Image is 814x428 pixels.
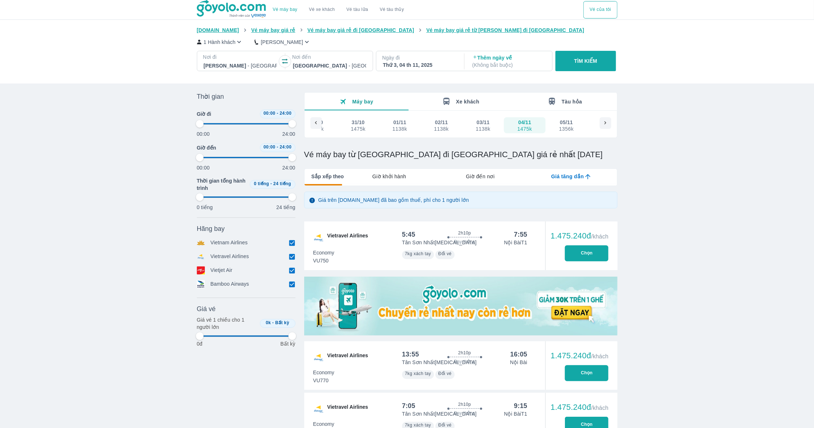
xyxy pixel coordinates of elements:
[197,204,213,211] p: 0 tiếng
[313,257,334,264] span: VU750
[405,251,431,256] span: 7kg xách tay
[435,119,448,126] div: 02/11
[197,27,239,33] span: [DOMAIN_NAME]
[307,27,414,33] span: Vé máy bay giá rẻ đi [GEOGRAPHIC_DATA]
[264,111,276,116] span: 00:00
[374,1,410,19] button: Vé tàu thủy
[562,99,582,105] span: Tàu hỏa
[280,144,292,150] span: 24:00
[591,233,608,240] span: /khách
[466,173,495,180] span: Giờ đến nơi
[327,352,368,363] span: Vietravel Airlines
[276,204,295,211] p: 24 tiếng
[313,232,325,244] img: VU
[574,57,598,65] p: TÌM KIẾM
[472,54,546,69] p: Thêm ngày về
[255,38,311,46] button: [PERSON_NAME]
[565,365,608,381] button: Chọn
[327,232,368,244] span: Vietravel Airlines
[551,232,609,240] div: 1.475.240đ
[197,27,617,34] nav: breadcrumb
[517,126,532,132] div: 1475k
[292,53,367,61] p: Nơi đến
[277,144,278,150] span: -
[476,126,491,132] div: 1138k
[270,181,272,186] span: -
[559,126,574,132] div: 1356k
[211,266,233,274] p: Vietjet Air
[518,119,532,126] div: 04/11
[273,181,291,186] span: 24 tiếng
[583,1,617,19] div: choose transportation mode
[327,403,368,415] span: Vietravel Airlines
[514,401,528,410] div: 9:15
[383,61,456,69] div: Thứ 3, 04 th 11, 2025
[203,53,278,61] p: Nơi đi
[197,38,243,46] button: 1 Hành khách
[438,251,452,256] span: Đổi vé
[197,177,247,192] span: Thời gian tổng hành trình
[197,110,211,118] span: Giờ đi
[313,420,334,428] span: Economy
[551,173,584,180] span: Giá tăng dần
[351,126,365,132] div: 1475k
[565,245,608,261] button: Chọn
[277,111,278,116] span: -
[318,196,469,204] p: Giá trên [DOMAIN_NAME] đã bao gồm thuế, phí cho 1 người lớn
[197,316,257,331] p: Giá vé 1 chiều cho 1 người lớn
[344,169,617,184] div: lab API tabs example
[309,7,335,12] a: Vé xe khách
[197,340,203,347] p: 0đ
[405,423,431,428] span: 7kg xách tay
[275,320,289,325] span: Bất kỳ
[266,320,271,325] span: 0k
[458,350,471,356] span: 2h10p
[352,119,365,126] div: 31/10
[438,423,452,428] span: Đổi vé
[280,340,295,347] p: Bất kỳ
[382,54,457,61] p: Ngày đi
[583,1,617,19] button: Vé của tôi
[514,230,528,239] div: 7:55
[472,61,546,69] p: ( Không bắt buộc )
[402,359,477,366] p: Tân Sơn Nhất [MEDICAL_DATA]
[211,280,249,288] p: Bamboo Airways
[405,371,431,376] span: 7kg xách tay
[197,224,225,233] span: Hãng bay
[341,1,374,19] a: Vé tàu lửa
[393,126,407,132] div: 1138k
[510,350,527,359] div: 16:05
[555,51,616,71] button: TÌM KIẾM
[372,173,406,180] span: Giờ khởi hành
[551,403,609,412] div: 1.475.240đ
[560,119,573,126] div: 05/11
[197,144,216,151] span: Giờ đến
[267,1,410,19] div: choose transportation mode
[456,99,479,105] span: Xe khách
[504,239,527,246] p: Nội Bài T1
[197,92,224,101] span: Thời gian
[504,410,527,417] p: Nội Bài T1
[211,253,249,261] p: Vietravel Airlines
[458,230,471,236] span: 2h10p
[402,410,477,417] p: Tân Sơn Nhất [MEDICAL_DATA]
[352,99,373,105] span: Máy bay
[254,181,269,186] span: 0 tiếng
[197,305,216,313] span: Giá vé
[272,320,274,325] span: -
[273,7,297,12] a: Vé máy bay
[264,144,276,150] span: 00:00
[426,27,584,33] span: Vé máy bay giá rẻ từ [PERSON_NAME] đi [GEOGRAPHIC_DATA]
[402,350,419,359] div: 13:55
[313,352,325,363] img: VU
[402,230,416,239] div: 5:45
[251,27,296,33] span: Vé máy bay giá rẻ
[402,239,477,246] p: Tân Sơn Nhất [MEDICAL_DATA]
[204,38,236,46] p: 1 Hành khách
[304,277,617,335] img: media-0
[393,119,406,126] div: 01/11
[282,164,296,171] p: 24:00
[477,119,490,126] div: 03/11
[591,353,608,359] span: /khách
[458,401,471,407] span: 2h10p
